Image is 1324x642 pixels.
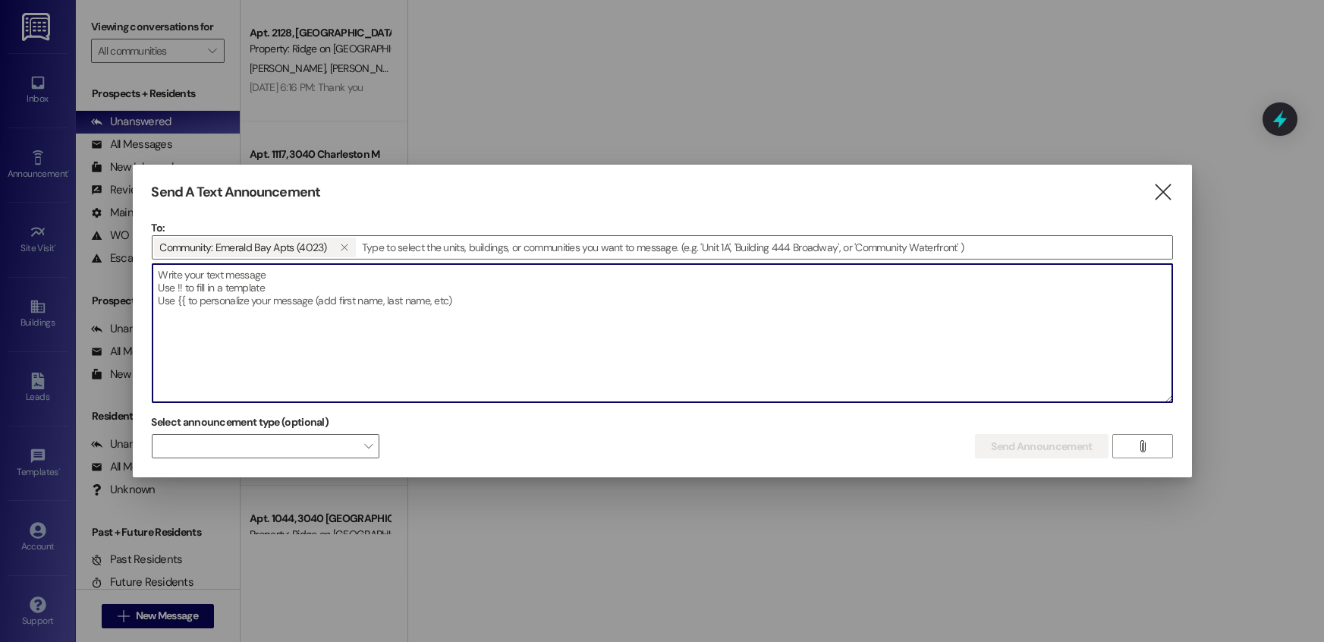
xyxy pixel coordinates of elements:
input: Type to select the units, buildings, or communities you want to message. (e.g. 'Unit 1A', 'Buildi... [357,236,1172,259]
i:  [340,241,348,253]
button: Send Announcement [975,434,1108,458]
button: Community: Emerald Bay Apts (4023) [333,238,356,257]
i:  [1153,184,1173,200]
p: To: [152,220,1173,235]
h3: Send A Text Announcement [152,184,320,201]
span: Send Announcement [991,439,1092,455]
i:  [1137,440,1148,452]
span: Community: Emerald Bay Apts (4023) [160,238,327,257]
label: Select announcement type (optional) [152,411,329,434]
